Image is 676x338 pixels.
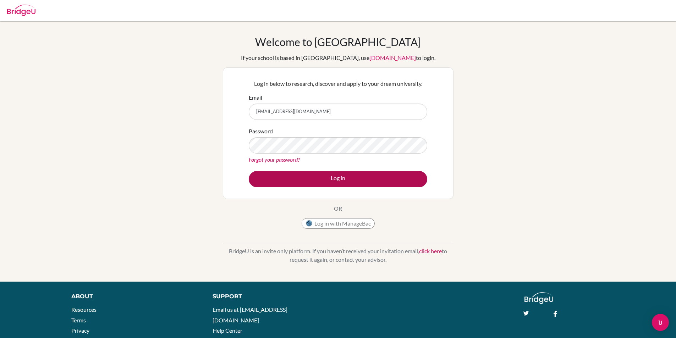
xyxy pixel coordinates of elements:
[249,93,262,102] label: Email
[302,218,375,229] button: Log in with ManageBac
[71,317,86,323] a: Terms
[7,5,35,16] img: Bridge-U
[369,54,416,61] a: [DOMAIN_NAME]
[71,292,197,301] div: About
[255,35,421,48] h1: Welcome to [GEOGRAPHIC_DATA]
[213,327,242,334] a: Help Center
[71,327,89,334] a: Privacy
[241,54,435,62] div: If your school is based in [GEOGRAPHIC_DATA], use to login.
[223,247,454,264] p: BridgeU is an invite only platform. If you haven’t received your invitation email, to request it ...
[71,306,97,313] a: Resources
[249,171,427,187] button: Log in
[419,248,442,254] a: click here
[249,127,273,135] label: Password
[213,292,330,301] div: Support
[213,306,287,323] a: Email us at [EMAIL_ADDRESS][DOMAIN_NAME]
[249,79,427,88] p: Log in below to research, discover and apply to your dream university.
[652,314,669,331] div: Open Intercom Messenger
[524,292,553,304] img: logo_white@2x-f4f0deed5e89b7ecb1c2cc34c3e3d731f90f0f143d5ea2071677605dd97b5244.png
[249,156,300,163] a: Forgot your password?
[334,204,342,213] p: OR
